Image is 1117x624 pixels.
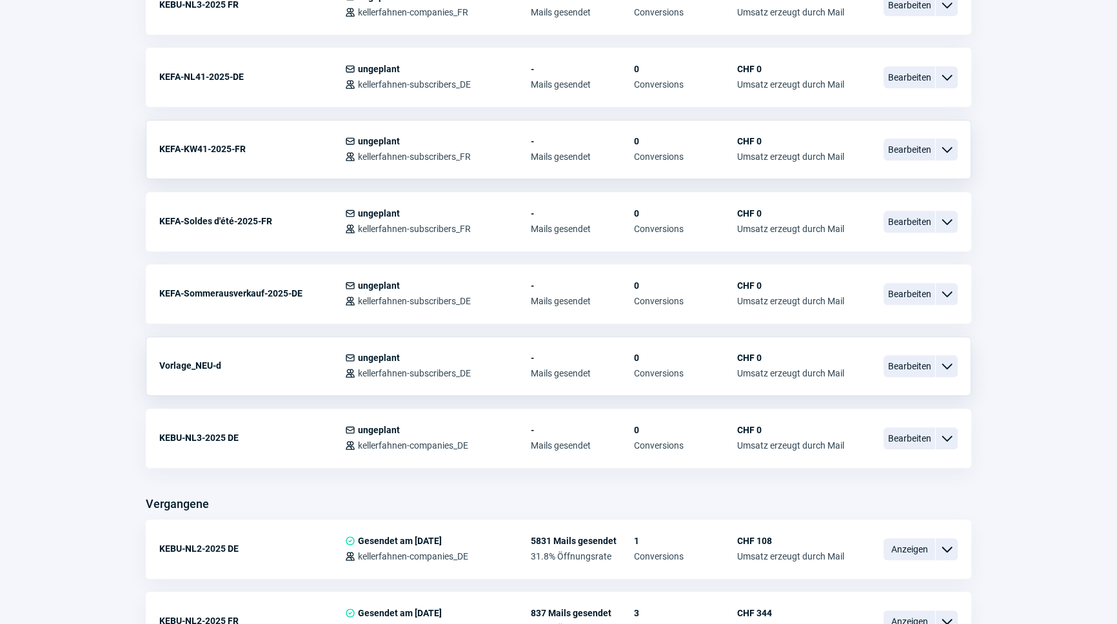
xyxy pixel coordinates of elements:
[358,79,471,90] span: kellerfahnen-subscribers_DE
[737,608,844,618] span: CHF 344
[358,151,471,162] span: kellerfahnen-subscribers_FR
[634,224,737,234] span: Conversions
[737,151,844,162] span: Umsatz erzeugt durch Mail
[634,151,737,162] span: Conversions
[358,208,400,219] span: ungeplant
[737,425,844,435] span: CHF 0
[531,551,634,561] span: 31.8% Öffnungsrate
[358,224,471,234] span: kellerfahnen-subscribers_FR
[884,66,935,88] span: Bearbeiten
[737,368,844,378] span: Umsatz erzeugt durch Mail
[358,136,400,146] span: ungeplant
[146,494,209,514] h3: Vergangene
[358,280,400,291] span: ungeplant
[531,353,634,363] span: -
[737,551,844,561] span: Umsatz erzeugt durch Mail
[159,425,345,451] div: KEBU-NL3-2025 DE
[531,79,634,90] span: Mails gesendet
[159,64,345,90] div: KEFA-NL41-2025-DE
[737,136,844,146] span: CHF 0
[737,7,844,17] span: Umsatz erzeugt durch Mail
[884,283,935,305] span: Bearbeiten
[358,368,471,378] span: kellerfahnen-subscribers_DE
[531,64,634,74] span: -
[884,427,935,449] span: Bearbeiten
[358,296,471,306] span: kellerfahnen-subscribers_DE
[737,296,844,306] span: Umsatz erzeugt durch Mail
[634,64,737,74] span: 0
[634,79,737,90] span: Conversions
[358,536,442,546] span: Gesendet am [DATE]
[159,353,345,378] div: Vorlage_NEU-d
[634,536,737,546] span: 1
[358,64,400,74] span: ungeplant
[634,296,737,306] span: Conversions
[531,296,634,306] span: Mails gesendet
[531,440,634,451] span: Mails gesendet
[737,224,844,234] span: Umsatz erzeugt durch Mail
[634,608,737,618] span: 3
[634,280,737,291] span: 0
[634,7,737,17] span: Conversions
[531,7,634,17] span: Mails gesendet
[737,79,844,90] span: Umsatz erzeugt durch Mail
[531,368,634,378] span: Mails gesendet
[884,211,935,233] span: Bearbeiten
[531,425,634,435] span: -
[737,353,844,363] span: CHF 0
[159,536,345,561] div: KEBU-NL2-2025 DE
[358,608,442,618] span: Gesendet am [DATE]
[884,538,935,560] span: Anzeigen
[358,551,468,561] span: kellerfahnen-companies_DE
[634,353,737,363] span: 0
[634,368,737,378] span: Conversions
[358,440,468,451] span: kellerfahnen-companies_DE
[737,280,844,291] span: CHF 0
[531,224,634,234] span: Mails gesendet
[884,355,935,377] span: Bearbeiten
[159,280,345,306] div: KEFA-Sommerausverkauf-2025-DE
[737,64,844,74] span: CHF 0
[634,136,737,146] span: 0
[634,440,737,451] span: Conversions
[634,425,737,435] span: 0
[737,536,844,546] span: CHF 108
[737,440,844,451] span: Umsatz erzeugt durch Mail
[634,208,737,219] span: 0
[634,551,737,561] span: Conversions
[531,151,634,162] span: Mails gesendet
[531,136,634,146] span: -
[531,536,634,546] span: 5831 Mails gesendet
[531,280,634,291] span: -
[159,136,345,162] div: KEFA-KW41-2025-FR
[159,208,345,234] div: KEFA-Soldes d'été-2025-FR
[884,139,935,161] span: Bearbeiten
[358,425,400,435] span: ungeplant
[358,7,468,17] span: kellerfahnen-companies_FR
[531,608,634,618] span: 837 Mails gesendet
[358,353,400,363] span: ungeplant
[531,208,634,219] span: -
[737,208,844,219] span: CHF 0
